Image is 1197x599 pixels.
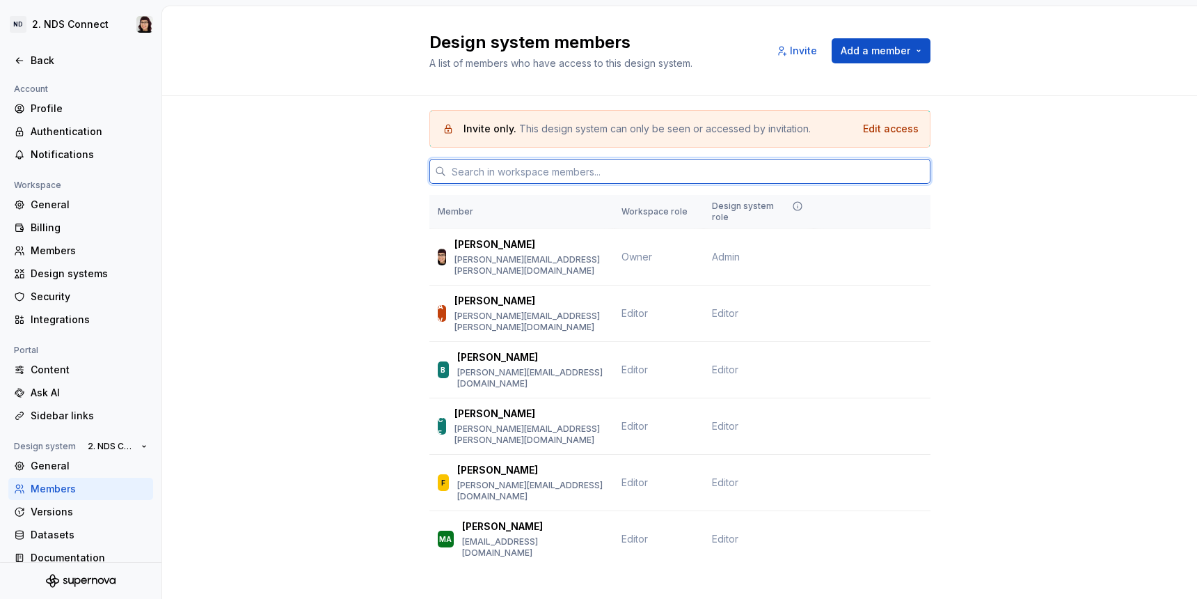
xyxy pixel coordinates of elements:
a: Security [8,286,153,308]
span: Editor [712,363,738,377]
input: Search in workspace members... [446,159,930,184]
h2: Design system members [429,31,753,54]
a: Datasets [8,524,153,546]
a: Authentication [8,120,153,143]
div: Datasets [31,528,148,542]
div: Notifications [31,148,148,162]
span: This design system can only be seen or accessed by invitation. [519,123,811,134]
span: Editor [712,532,738,546]
p: [EMAIL_ADDRESS][DOMAIN_NAME] [462,536,605,559]
button: Add a member [832,38,930,63]
a: Content [8,359,153,381]
div: Back [31,54,148,68]
img: Raquel Pereira [438,249,447,265]
span: Add a member [841,44,910,58]
span: Editor [621,420,648,432]
div: Portal [8,342,44,359]
span: Editor [621,533,648,545]
div: Account [8,81,54,98]
a: Design systems [8,263,153,285]
div: Sidebar links [31,409,148,423]
a: Back [8,49,153,72]
a: Sidebar links [8,405,153,427]
div: Authentication [31,125,148,139]
p: [PERSON_NAME] [457,463,538,477]
a: Notifications [8,143,153,166]
div: Integrations [31,313,148,327]
a: Members [8,240,153,262]
a: Versions [8,501,153,523]
a: Documentation [8,547,153,569]
span: Invite only. [463,123,519,134]
button: Invite [770,38,826,63]
div: MA [439,532,452,546]
p: [PERSON_NAME] [454,294,535,308]
div: Versions [31,505,148,519]
p: [PERSON_NAME][EMAIL_ADDRESS][PERSON_NAME][DOMAIN_NAME] [454,311,605,333]
p: [PERSON_NAME] [454,238,535,251]
p: [PERSON_NAME][EMAIL_ADDRESS][PERSON_NAME][DOMAIN_NAME] [454,423,605,446]
a: General [8,194,153,216]
span: Editor [621,364,648,375]
div: Ask AI [31,386,148,400]
span: Editor [712,419,738,433]
a: Profile [8,98,153,120]
div: F [441,476,445,490]
div: B [441,363,445,377]
div: General [31,459,148,473]
th: Member [429,195,614,229]
div: Workspace [8,177,67,194]
button: ND2. NDS ConnectRaquel Pereira [3,9,159,40]
p: [PERSON_NAME][EMAIL_ADDRESS][DOMAIN_NAME] [457,480,605,502]
span: Editor [621,476,648,488]
span: Admin [712,250,740,264]
p: [PERSON_NAME] [462,520,543,534]
a: Integrations [8,309,153,331]
div: ND [10,16,26,33]
div: 2. NDS Connect [32,17,109,31]
img: Raquel Pereira [136,16,153,33]
p: [PERSON_NAME] [454,407,535,421]
div: Billing [31,221,148,235]
span: 2. NDS Connect [88,441,136,452]
span: Editor [621,307,648,319]
span: A list of members who have access to this design system. [429,57,692,69]
div: Documentation [31,551,148,565]
div: Design system role [712,201,805,223]
button: Edit access [863,122,919,136]
div: Members [31,482,148,496]
svg: Supernova Logo [46,574,116,588]
div: AV [438,299,447,327]
p: [PERSON_NAME][EMAIL_ADDRESS][DOMAIN_NAME] [457,367,605,389]
a: General [8,455,153,477]
div: Profile [31,102,148,116]
span: Owner [621,251,652,263]
a: Ask AI [8,382,153,404]
a: Members [8,478,153,500]
div: CF [438,412,447,440]
span: Invite [790,44,817,58]
span: Editor [712,476,738,490]
th: Workspace role [613,195,704,229]
div: Design system [8,438,81,455]
p: [PERSON_NAME][EMAIL_ADDRESS][PERSON_NAME][DOMAIN_NAME] [454,254,605,277]
span: Editor [712,306,738,320]
div: Design systems [31,267,148,281]
div: General [31,198,148,212]
a: Billing [8,217,153,239]
p: [PERSON_NAME] [457,350,538,364]
div: Security [31,290,148,304]
div: Content [31,363,148,377]
div: Members [31,244,148,258]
